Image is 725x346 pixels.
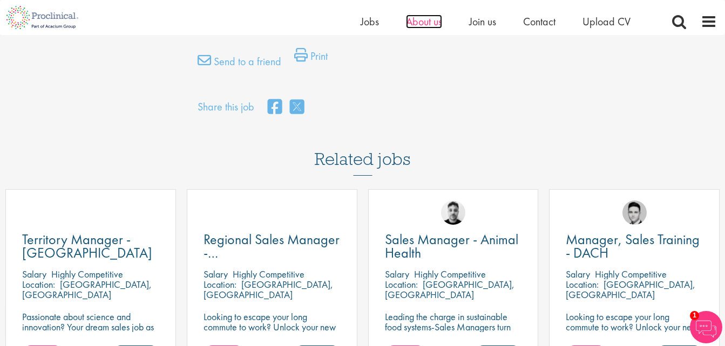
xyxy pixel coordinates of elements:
[315,123,411,176] h3: Related jobs
[198,53,281,75] a: Send to a friend
[204,278,333,301] p: [GEOGRAPHIC_DATA], [GEOGRAPHIC_DATA]
[566,278,599,290] span: Location:
[469,15,496,29] a: Join us
[204,230,340,275] span: Regional Sales Manager - [GEOGRAPHIC_DATA]
[22,233,159,260] a: Territory Manager - [GEOGRAPHIC_DATA]
[204,233,341,260] a: Regional Sales Manager - [GEOGRAPHIC_DATA]
[204,268,228,280] span: Salary
[204,278,236,290] span: Location:
[566,233,703,260] a: Manager, Sales Training - DACH
[294,48,328,70] a: Print
[622,200,647,225] img: Connor Lynes
[198,99,254,115] label: Share this job
[385,230,518,262] span: Sales Manager - Animal Health
[233,268,304,280] p: Highly Competitive
[414,268,486,280] p: Highly Competitive
[523,15,555,29] a: Contact
[290,96,304,119] a: share on twitter
[22,278,152,301] p: [GEOGRAPHIC_DATA], [GEOGRAPHIC_DATA]
[385,268,409,280] span: Salary
[595,268,667,280] p: Highly Competitive
[406,15,442,29] a: About us
[361,15,379,29] a: Jobs
[690,311,722,343] img: Chatbot
[690,311,699,320] span: 1
[385,278,514,301] p: [GEOGRAPHIC_DATA], [GEOGRAPHIC_DATA]
[22,312,159,342] p: Passionate about science and innovation? Your dream sales job as Territory Manager awaits!
[566,278,695,301] p: [GEOGRAPHIC_DATA], [GEOGRAPHIC_DATA]
[51,268,123,280] p: Highly Competitive
[22,230,152,262] span: Territory Manager - [GEOGRAPHIC_DATA]
[566,230,700,262] span: Manager, Sales Training - DACH
[566,268,590,280] span: Salary
[268,96,282,119] a: share on facebook
[582,15,631,29] a: Upload CV
[385,233,522,260] a: Sales Manager - Animal Health
[441,200,465,225] img: Dean Fisher
[22,278,55,290] span: Location:
[22,268,46,280] span: Salary
[385,278,418,290] span: Location:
